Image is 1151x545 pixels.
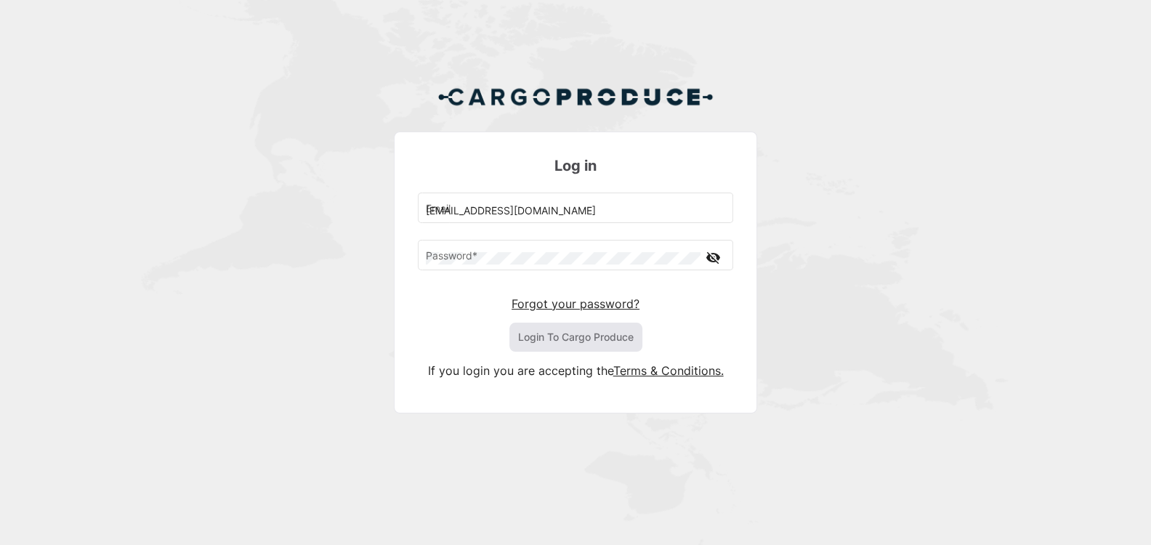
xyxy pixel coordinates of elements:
[428,363,613,378] span: If you login you are accepting the
[704,249,722,267] mat-icon: visibility_off
[512,296,639,311] a: Forgot your password?
[613,363,724,378] a: Terms & Conditions.
[437,79,714,114] img: Cargo Produce Logo
[418,156,733,176] h3: Log in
